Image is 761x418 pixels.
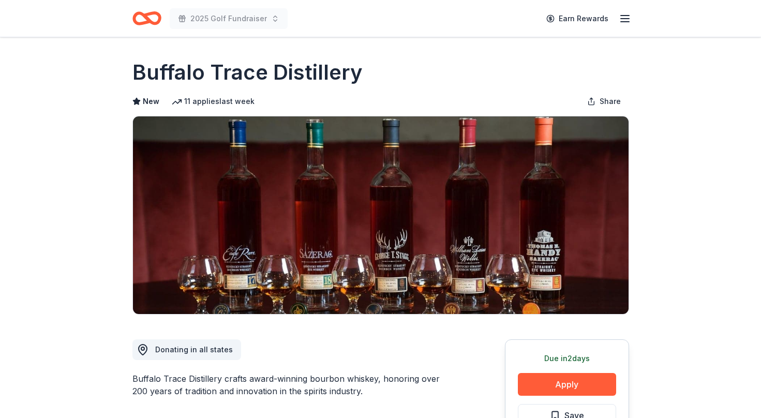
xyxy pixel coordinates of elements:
[540,9,615,28] a: Earn Rewards
[133,116,629,314] img: Image for Buffalo Trace Distillery
[170,8,288,29] button: 2025 Golf Fundraiser
[518,352,616,365] div: Due in 2 days
[518,373,616,396] button: Apply
[155,345,233,354] span: Donating in all states
[190,12,267,25] span: 2025 Golf Fundraiser
[132,372,455,397] div: Buffalo Trace Distillery crafts award-winning bourbon whiskey, honoring over 200 years of traditi...
[132,58,363,87] h1: Buffalo Trace Distillery
[132,6,161,31] a: Home
[600,95,621,108] span: Share
[172,95,255,108] div: 11 applies last week
[579,91,629,112] button: Share
[143,95,159,108] span: New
